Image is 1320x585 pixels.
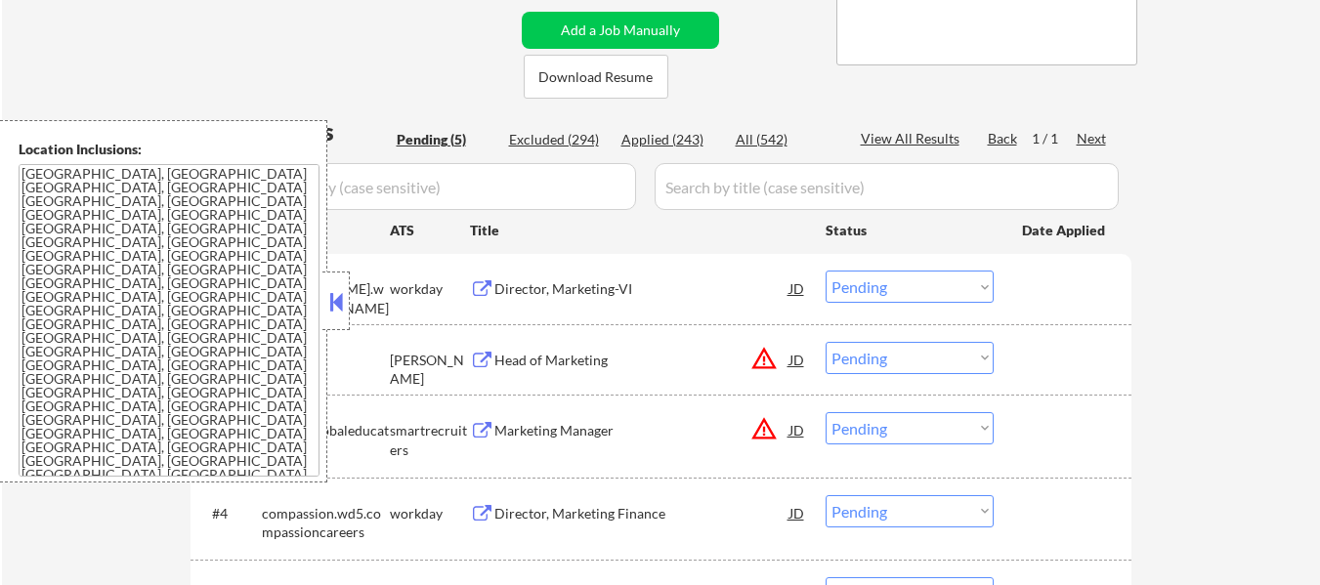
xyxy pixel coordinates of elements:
div: Applied (243) [621,130,719,149]
div: JD [788,342,807,377]
button: warning_amber [750,415,778,442]
div: Status [826,212,994,247]
div: ATS [390,221,470,240]
div: smartrecruiters [390,421,470,459]
div: Director, Marketing-VI [494,279,789,299]
div: Marketing Manager [494,421,789,440]
div: View All Results [861,129,965,148]
button: Add a Job Manually [522,12,719,49]
input: Search by company (case sensitive) [196,163,636,210]
div: Excluded (294) [509,130,607,149]
div: JD [788,412,807,447]
div: workday [390,279,470,299]
div: compassion.wd5.compassioncareers [262,504,390,542]
button: warning_amber [750,345,778,372]
input: Search by title (case sensitive) [655,163,1119,210]
div: Location Inclusions: [19,140,319,159]
div: [PERSON_NAME] [390,351,470,389]
div: Title [470,221,807,240]
div: Director, Marketing Finance [494,504,789,523]
div: All (542) [736,130,833,149]
div: Back [988,129,1019,148]
div: Pending (5) [397,130,494,149]
div: Date Applied [1022,221,1108,240]
div: JD [788,271,807,306]
div: Head of Marketing [494,351,789,370]
button: Download Resume [524,55,668,99]
div: Next [1077,129,1108,148]
div: JD [788,495,807,530]
div: workday [390,504,470,523]
div: #4 [212,504,246,523]
div: 1 / 1 [1032,129,1077,148]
